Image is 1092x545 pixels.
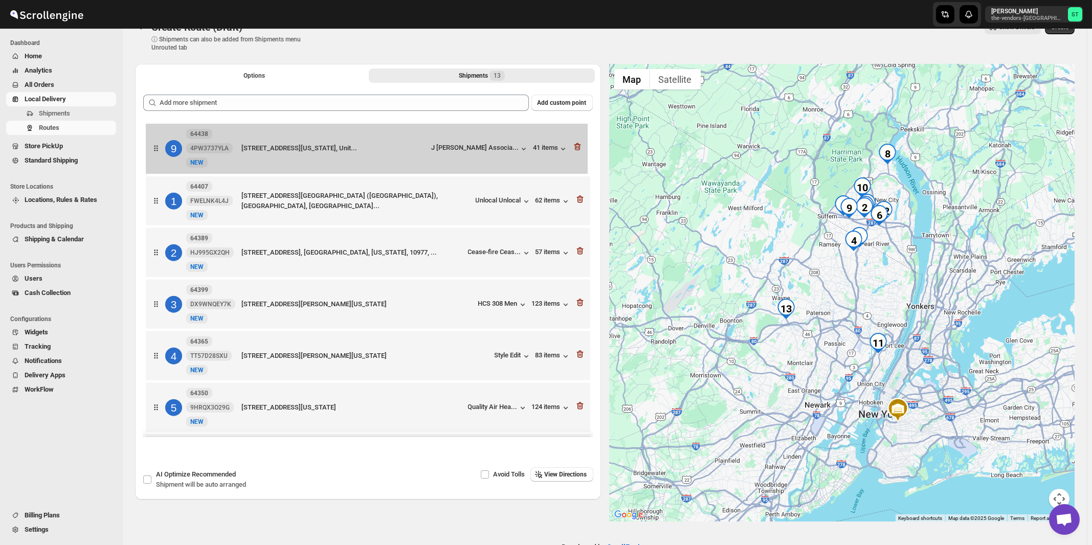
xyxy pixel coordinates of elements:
span: 9HRQX3O29G [190,403,230,412]
button: Notifications [6,354,116,368]
div: Quality Air Hea... [468,403,518,411]
div: 5 [857,194,877,214]
span: Shipments [39,109,70,117]
div: Open chat [1049,504,1080,535]
span: Users [25,275,42,282]
div: [STREET_ADDRESS][US_STATE] [241,402,464,413]
span: Avoid Tolls [494,470,525,478]
div: 164407FWELNK4L4JNewNEW[STREET_ADDRESS][GEOGRAPHIC_DATA] ([GEOGRAPHIC_DATA]), [GEOGRAPHIC_DATA], [... [146,176,590,225]
div: 12 [874,201,894,221]
span: Local Delivery [25,95,66,103]
button: Selected Shipments [369,69,594,83]
button: Home [6,49,116,63]
span: Routes [39,124,59,131]
span: NEW [190,315,204,322]
b: 64389 [190,235,208,242]
div: 7 [855,196,876,216]
button: Widgets [6,325,116,339]
div: 1 [849,227,870,247]
button: Locations, Rules & Rates [6,193,116,207]
button: Delivery Apps [6,368,116,382]
span: WorkFlow [25,385,54,393]
div: 364399DX9WNQEY7KNewNEW[STREET_ADDRESS][PERSON_NAME][US_STATE]HCS 308 Men123 items [146,280,590,329]
div: 10 [852,177,873,198]
div: [STREET_ADDRESS][PERSON_NAME][US_STATE] [241,351,491,361]
button: 62 items [536,196,571,207]
span: Users Permissions [10,261,118,269]
div: 5 [165,399,182,416]
button: All Orders [6,78,116,92]
span: FWELNK4L4J [190,197,229,205]
button: Analytics [6,63,116,78]
button: All Route Options [141,69,367,83]
button: Map camera controls [1049,489,1069,509]
div: 664382O7SOKWIKF1NewNEW67 NY-59, [GEOGRAPHIC_DATA], NY 10954, [GEOGRAPHIC_DATA], [GEOGRAPHIC_DATA]... [146,435,590,484]
button: WorkFlow [6,382,116,397]
b: 64399 [190,286,208,293]
button: User menu [985,6,1083,22]
span: NEW [190,212,204,219]
button: Show street map [614,69,650,89]
span: Configurations [10,315,118,323]
b: 64350 [190,390,208,397]
span: Store PickUp [25,142,63,150]
button: 124 items [532,403,571,413]
span: Billing Plans [25,511,60,519]
button: Routes [6,121,116,135]
span: Shipping & Calendar [25,235,84,243]
button: HCS 308 Men [478,300,528,310]
img: Google [612,508,645,521]
div: 2 [854,197,875,218]
div: Shipments [459,71,505,81]
span: Options [243,72,265,80]
div: [STREET_ADDRESS], [GEOGRAPHIC_DATA], [US_STATE], 10977, ... [241,247,464,258]
input: Add more shipment [160,95,529,111]
b: 64407 [190,183,208,190]
div: 5643509HRQX3O29GNewNEW[STREET_ADDRESS][US_STATE]Quality Air Hea...124 items [146,383,590,432]
p: [PERSON_NAME] [991,7,1064,15]
button: Shipping & Calendar [6,232,116,246]
b: 64365 [190,338,208,345]
button: Cease-fire Ceas... [468,248,531,258]
span: NEW [190,367,204,374]
img: ScrollEngine [8,2,85,27]
button: Billing Plans [6,508,116,523]
button: Cash Collection [6,286,116,300]
div: [STREET_ADDRESS][GEOGRAPHIC_DATA] ([GEOGRAPHIC_DATA]), [GEOGRAPHIC_DATA], [GEOGRAPHIC_DATA]... [241,191,472,211]
span: Cash Collection [25,289,71,297]
p: the-vendors-[GEOGRAPHIC_DATA] [991,15,1064,21]
div: [STREET_ADDRESS][PERSON_NAME][US_STATE] [241,299,474,309]
span: Tracking [25,343,51,350]
a: Report a map error [1031,515,1072,521]
div: 9 [839,198,859,218]
span: Simcha Trieger [1068,7,1082,21]
div: 11 [868,333,888,353]
div: 13 [776,299,796,319]
div: 3 [165,296,182,312]
button: 57 items [536,248,571,258]
span: Add custom point [538,99,587,107]
div: 4 [843,231,864,251]
button: Keyboard shortcuts [898,515,942,522]
div: 2 [165,244,182,261]
span: 13 [494,72,501,80]
button: 83 items [536,351,571,361]
button: Show satellite imagery [650,69,701,89]
span: Settings [25,526,49,533]
div: 4 [165,347,182,364]
div: 3 [833,195,854,216]
div: 264389HJ995GX2QHNewNEW[STREET_ADDRESS], [GEOGRAPHIC_DATA], [US_STATE], 10977, ...Cease-fire Ceas.... [146,228,590,277]
div: Cease-fire Ceas... [468,248,521,256]
text: ST [1072,11,1079,18]
button: 123 items [532,300,571,310]
div: 6 [869,205,889,225]
button: View Directions [530,467,593,482]
div: 1 [165,192,182,209]
button: Unlocal Unlocal [476,196,531,207]
div: 464365TT57D28SXUNewNEW[STREET_ADDRESS][PERSON_NAME][US_STATE]Style Edit83 items [146,331,590,380]
span: Dashboard [10,39,118,47]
